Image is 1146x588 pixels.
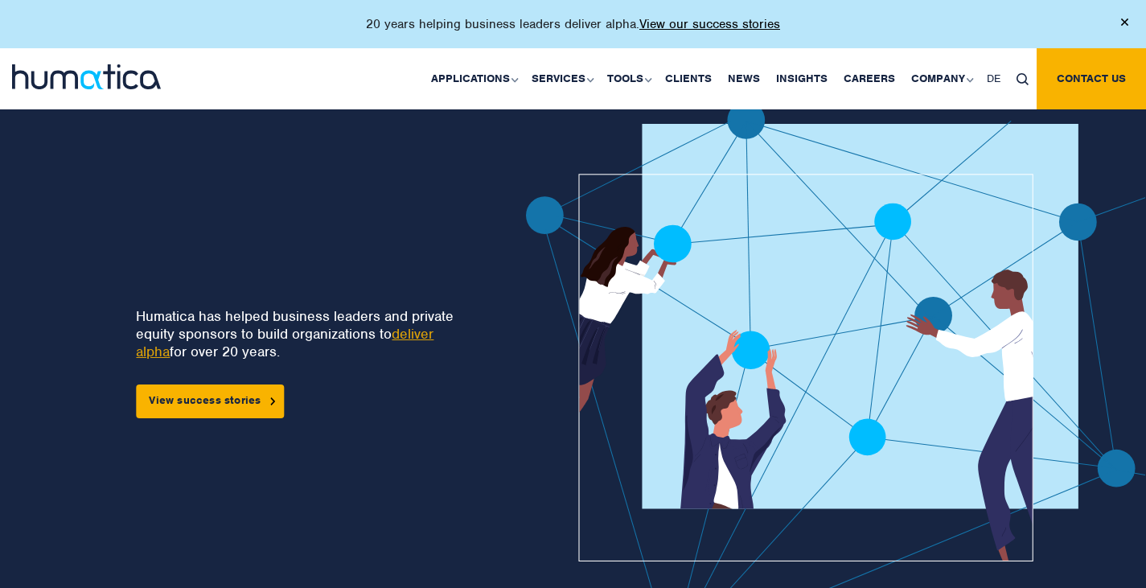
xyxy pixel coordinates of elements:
[903,48,979,109] a: Company
[136,307,471,360] p: Humatica has helped business leaders and private equity sponsors to build organizations to for ov...
[366,16,780,32] p: 20 years helping business leaders deliver alpha.
[639,16,780,32] a: View our success stories
[720,48,768,109] a: News
[524,48,599,109] a: Services
[657,48,720,109] a: Clients
[1017,73,1029,85] img: search_icon
[1037,48,1146,109] a: Contact us
[136,325,433,360] a: deliver alpha
[423,48,524,109] a: Applications
[12,64,161,89] img: logo
[979,48,1008,109] a: DE
[987,72,1000,85] span: DE
[599,48,657,109] a: Tools
[836,48,903,109] a: Careers
[271,397,276,405] img: arrowicon
[136,384,284,418] a: View success stories
[768,48,836,109] a: Insights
